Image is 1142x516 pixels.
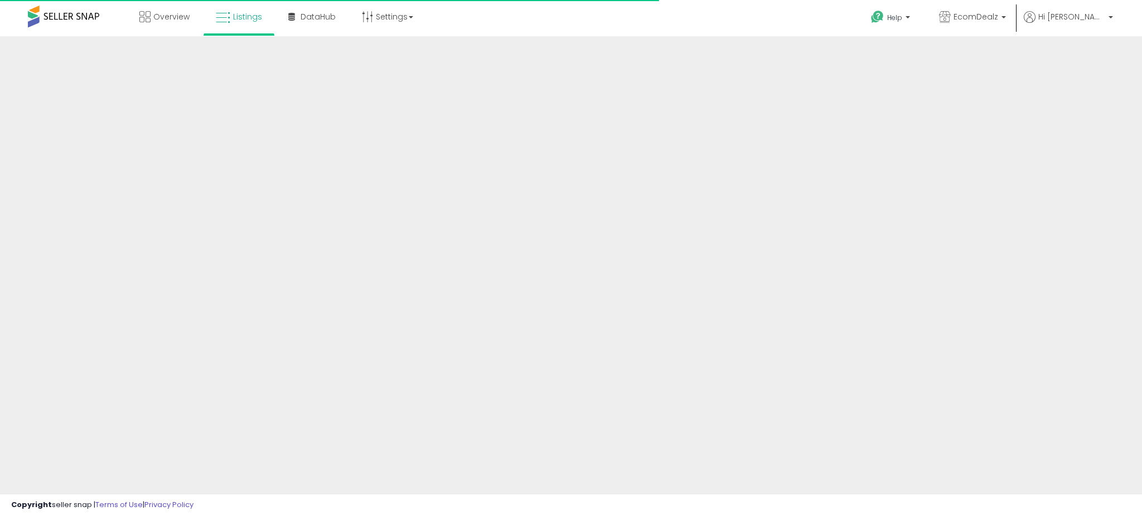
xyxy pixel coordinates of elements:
[1038,11,1105,22] span: Hi [PERSON_NAME]
[233,11,262,22] span: Listings
[862,2,921,36] a: Help
[153,11,190,22] span: Overview
[954,11,998,22] span: EcomDealz
[301,11,336,22] span: DataHub
[1024,11,1113,36] a: Hi [PERSON_NAME]
[870,10,884,24] i: Get Help
[887,13,902,22] span: Help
